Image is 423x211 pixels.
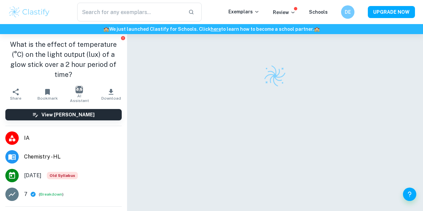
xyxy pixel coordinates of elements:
a: here [211,26,221,32]
img: Clastify logo [8,5,50,19]
button: Report issue [121,35,126,40]
button: Bookmark [32,85,64,104]
h6: We just launched Clastify for Schools. Click to learn how to become a school partner. [1,25,422,33]
img: AI Assistant [76,86,83,93]
p: Exemplars [228,8,259,15]
a: Schools [309,9,328,15]
input: Search for any exemplars... [77,3,183,21]
span: ( ) [39,191,64,198]
span: IA [24,134,122,142]
button: UPGRADE NOW [368,6,415,18]
span: Bookmark [37,96,58,101]
button: Download [95,85,127,104]
button: Help and Feedback [403,188,416,201]
h1: What is the effect of temperature (°C) on the light output (lux) of a glow stick over a 2 hour pe... [5,39,122,80]
div: Starting from the May 2025 session, the Chemistry IA requirements have changed. It's OK to refer ... [47,172,78,179]
h6: DE [344,8,352,16]
span: Share [10,96,21,101]
span: Old Syllabus [47,172,78,179]
span: 🏫 [103,26,109,32]
img: Clastify logo [263,64,287,88]
h6: View [PERSON_NAME] [41,111,95,118]
span: 🏫 [314,26,320,32]
span: [DATE] [24,172,41,180]
button: DE [341,5,354,19]
p: 7 [24,190,27,198]
button: AI Assistant [64,85,95,104]
span: Chemistry - HL [24,153,122,161]
span: AI Assistant [68,94,91,103]
span: Download [101,96,121,101]
button: Breakdown [40,191,62,197]
p: Review [273,9,296,16]
button: View [PERSON_NAME] [5,109,122,120]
